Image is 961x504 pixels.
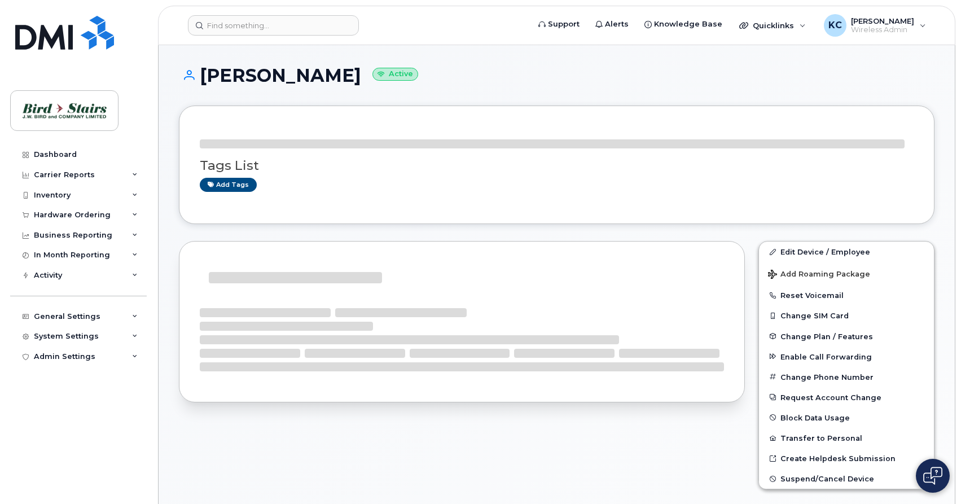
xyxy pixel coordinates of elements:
button: Change Phone Number [759,367,934,387]
small: Active [372,68,418,81]
span: Add Roaming Package [768,270,870,281]
button: Request Account Change [759,387,934,407]
span: Change Plan / Features [780,332,873,340]
a: Create Helpdesk Submission [759,448,934,468]
a: Add tags [200,178,257,192]
button: Transfer to Personal [759,428,934,448]
span: Enable Call Forwarding [780,352,872,361]
button: Change Plan / Features [759,326,934,347]
h3: Tags List [200,159,914,173]
a: Edit Device / Employee [759,242,934,262]
span: Suspend/Cancel Device [780,475,874,483]
button: Enable Call Forwarding [759,347,934,367]
h1: [PERSON_NAME] [179,65,934,85]
img: Open chat [923,467,942,485]
button: Add Roaming Package [759,262,934,285]
button: Block Data Usage [759,407,934,428]
button: Change SIM Card [759,305,934,326]
button: Suspend/Cancel Device [759,468,934,489]
button: Reset Voicemail [759,285,934,305]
